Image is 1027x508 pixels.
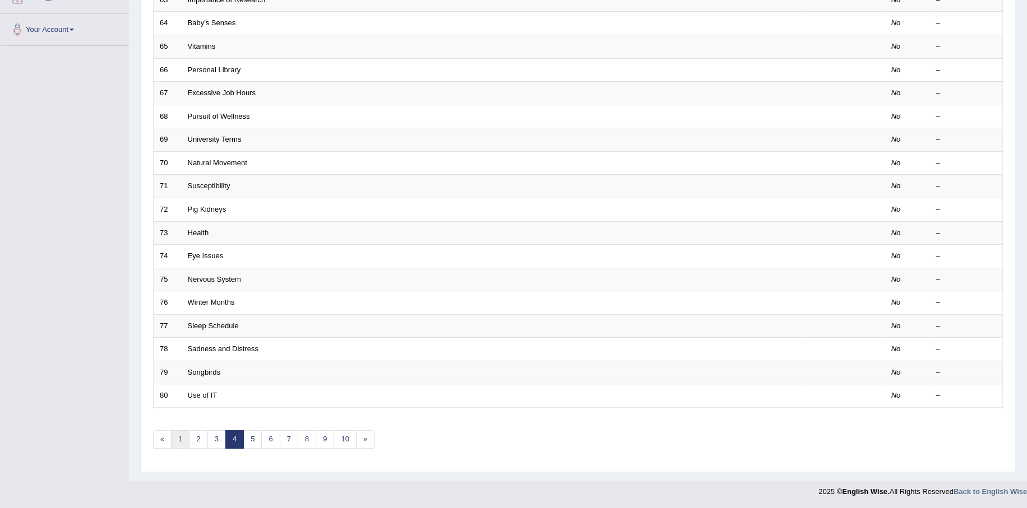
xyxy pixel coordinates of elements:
[280,430,298,449] a: 7
[188,88,256,97] a: Excessive Job Hours
[188,391,218,399] a: Use of IT
[891,344,901,353] em: No
[316,430,334,449] a: 9
[225,430,244,449] a: 4
[1,14,128,42] a: Your Account
[936,274,997,285] div: –
[188,275,241,283] a: Nervous System
[154,175,182,198] td: 71
[154,151,182,175] td: 70
[936,65,997,76] div: –
[154,82,182,105] td: 67
[243,430,262,449] a: 5
[936,367,997,378] div: –
[891,321,901,330] em: No
[936,181,997,192] div: –
[188,66,241,74] a: Personal Library
[154,314,182,338] td: 77
[936,228,997,239] div: –
[153,430,172,449] a: «
[936,158,997,169] div: –
[891,251,901,260] em: No
[188,18,236,27] a: Baby's Senses
[891,112,901,120] em: No
[936,321,997,332] div: –
[188,368,221,376] a: Songbirds
[188,344,258,353] a: Sadness and Distress
[154,128,182,152] td: 69
[936,344,997,355] div: –
[207,430,226,449] a: 3
[188,251,224,260] a: Eye Issues
[936,390,997,401] div: –
[154,12,182,35] td: 64
[891,368,901,376] em: No
[188,321,239,330] a: Sleep Schedule
[891,42,901,50] em: No
[154,384,182,408] td: 80
[891,88,901,97] em: No
[936,111,997,122] div: –
[154,291,182,315] td: 76
[171,430,189,449] a: 1
[154,35,182,59] td: 65
[842,487,889,496] strong: English Wise.
[891,205,901,213] em: No
[936,134,997,145] div: –
[891,66,901,74] em: No
[936,41,997,52] div: –
[334,430,356,449] a: 10
[356,430,374,449] a: »
[188,229,209,237] a: Health
[818,481,1027,497] div: 2025 © All Rights Reserved
[891,18,901,27] em: No
[891,391,901,399] em: No
[154,338,182,361] td: 78
[298,430,316,449] a: 8
[188,298,235,306] a: Winter Months
[891,229,901,237] em: No
[936,18,997,29] div: –
[954,487,1027,496] a: Back to English Wise
[188,42,216,50] a: Vitamins
[188,205,226,213] a: Pig Kidneys
[891,181,901,190] em: No
[936,88,997,99] div: –
[936,251,997,262] div: –
[188,159,247,167] a: Natural Movement
[891,135,901,143] em: No
[891,159,901,167] em: No
[154,198,182,221] td: 72
[891,298,901,306] em: No
[154,58,182,82] td: 66
[891,275,901,283] em: No
[188,181,230,190] a: Susceptibility
[154,361,182,384] td: 79
[154,268,182,291] td: 75
[189,430,207,449] a: 2
[936,204,997,215] div: –
[154,245,182,268] td: 74
[188,112,250,120] a: Pursuit of Wellness
[936,297,997,308] div: –
[154,105,182,128] td: 68
[154,221,182,245] td: 73
[188,135,242,143] a: University Terms
[261,430,280,449] a: 6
